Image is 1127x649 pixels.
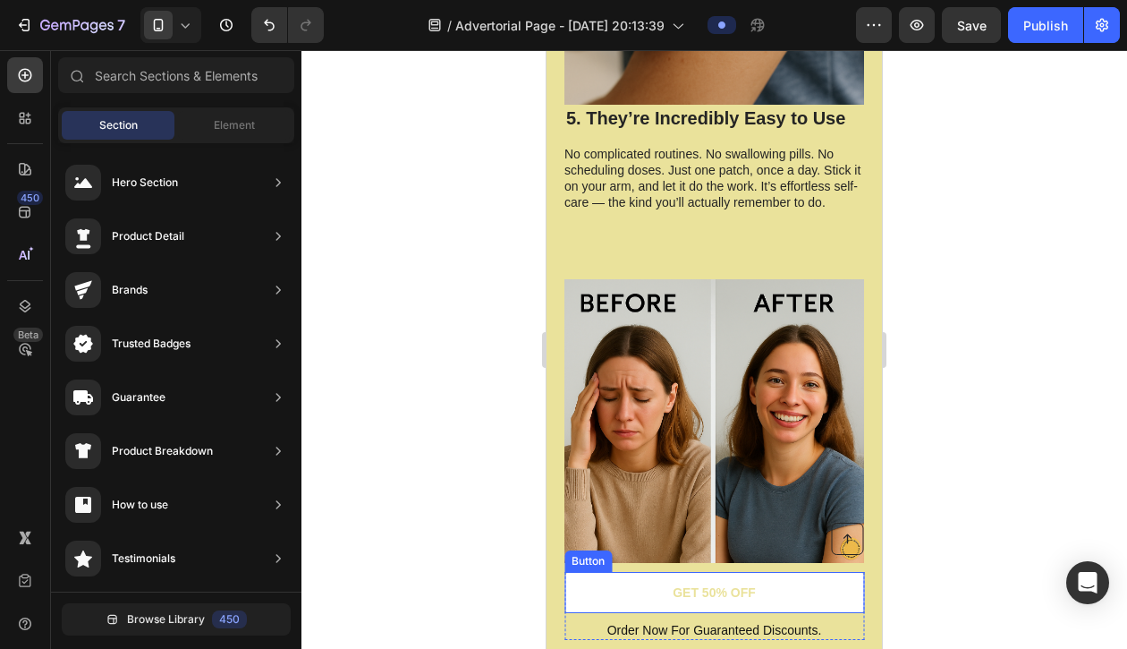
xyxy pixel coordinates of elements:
div: Product Breakdown [112,442,213,460]
div: How to use [112,496,168,514]
button: Publish [1008,7,1083,43]
span: Element [214,117,255,133]
div: Hero Section [112,174,178,192]
div: Publish [1023,16,1068,35]
div: Product Detail [112,227,184,245]
span: Advertorial Page - [DATE] 20:13:39 [455,16,665,35]
iframe: Design area [547,50,882,649]
div: Open Intercom Messenger [1066,561,1109,604]
span: Browse Library [127,611,205,628]
span: / [447,16,452,35]
p: 7 [117,14,125,36]
div: Undo/Redo [251,7,324,43]
span: Section [99,117,138,133]
div: Testimonials [112,550,175,568]
span: Save [957,18,987,33]
div: Beta [13,328,43,342]
div: Trusted Badges [112,335,191,353]
input: Search Sections & Elements [58,57,294,93]
div: 450 [17,191,43,205]
div: 450 [212,611,247,628]
button: Save [942,7,1001,43]
button: Browse Library450 [62,603,291,636]
div: Guarantee [112,389,165,406]
div: Brands [112,281,148,299]
button: 7 [7,7,133,43]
